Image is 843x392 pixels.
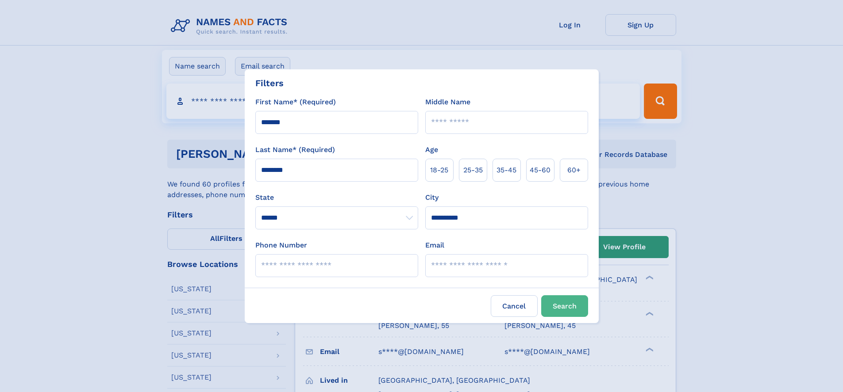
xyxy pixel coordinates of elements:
[255,97,336,107] label: First Name* (Required)
[541,295,588,317] button: Search
[530,165,550,175] span: 45‑60
[425,192,439,203] label: City
[425,240,444,251] label: Email
[255,145,335,155] label: Last Name* (Required)
[430,165,448,175] span: 18‑25
[425,145,438,155] label: Age
[491,295,538,317] label: Cancel
[567,165,581,175] span: 60+
[255,192,418,203] label: State
[425,97,470,107] label: Middle Name
[255,76,284,90] div: Filters
[497,165,516,175] span: 35‑45
[463,165,483,175] span: 25‑35
[255,240,307,251] label: Phone Number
